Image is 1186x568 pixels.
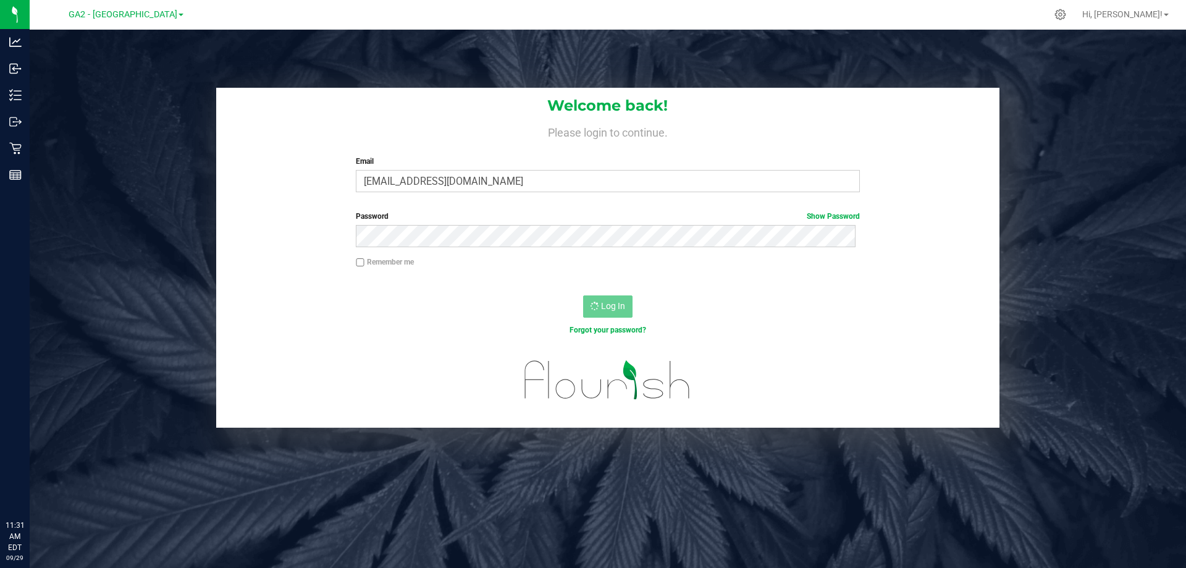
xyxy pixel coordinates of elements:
[216,124,999,138] h4: Please login to continue.
[1053,9,1068,20] div: Manage settings
[9,169,22,181] inline-svg: Reports
[6,520,24,553] p: 11:31 AM EDT
[216,98,999,114] h1: Welcome back!
[807,212,860,221] a: Show Password
[583,295,633,318] button: Log In
[356,258,364,267] input: Remember me
[9,116,22,128] inline-svg: Outbound
[601,301,625,311] span: Log In
[570,326,646,334] a: Forgot your password?
[6,553,24,562] p: 09/29
[356,256,414,268] label: Remember me
[9,36,22,48] inline-svg: Analytics
[356,212,389,221] span: Password
[1082,9,1163,19] span: Hi, [PERSON_NAME]!
[9,142,22,155] inline-svg: Retail
[510,349,705,412] img: flourish_logo.svg
[9,89,22,101] inline-svg: Inventory
[356,156,859,167] label: Email
[9,62,22,75] inline-svg: Inbound
[69,9,177,20] span: GA2 - [GEOGRAPHIC_DATA]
